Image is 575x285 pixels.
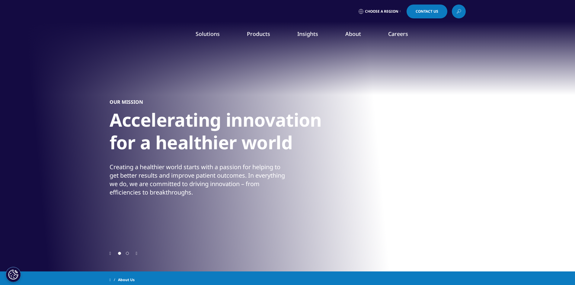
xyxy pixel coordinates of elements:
[345,30,361,37] a: About
[196,30,220,37] a: Solutions
[407,5,447,18] a: Contact Us
[416,10,438,13] span: Contact Us
[136,250,137,256] div: Next slide
[110,109,336,157] h1: Accelerating innovation for a healthier world
[388,30,408,37] a: Careers
[126,252,129,255] span: Go to slide 2
[110,250,111,256] div: Previous slide
[297,30,318,37] a: Insights
[247,30,270,37] a: Products
[110,163,286,197] div: Creating a healthier world starts with a passion for helping to get better results and improve pa...
[6,267,21,282] button: 쿠키 설정
[118,252,121,255] span: Go to slide 1
[110,45,466,250] div: 1 / 2
[365,9,398,14] span: Choose a Region
[110,99,143,105] h5: OUR MISSION
[160,21,466,49] nav: Primary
